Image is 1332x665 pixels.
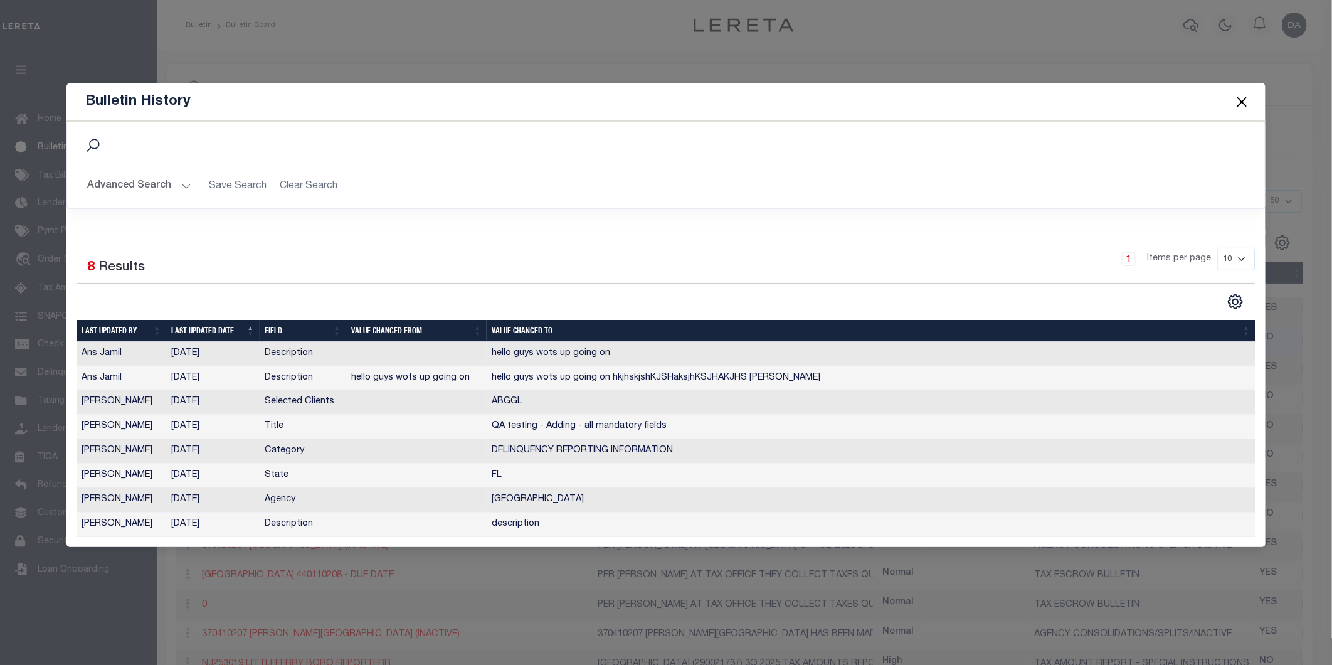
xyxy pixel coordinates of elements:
[166,513,260,537] td: [DATE]
[77,320,166,342] th: Last updated by: activate to sort column ascending
[260,513,346,537] td: Description
[1122,252,1136,266] a: 1
[260,415,346,439] td: Title
[487,320,1255,342] th: Value changed to: activate to sort column ascending
[166,439,260,464] td: [DATE]
[166,488,260,513] td: [DATE]
[166,342,260,366] td: [DATE]
[260,464,346,488] td: State
[77,415,166,439] td: [PERSON_NAME]
[346,366,487,391] td: hello guys wots up going on
[77,464,166,488] td: [PERSON_NAME]
[77,390,166,415] td: [PERSON_NAME]
[1234,93,1250,110] button: Close
[260,366,346,391] td: Description
[166,320,260,342] th: Last updated date: activate to sort column descending
[487,415,1255,439] td: QA testing - Adding - all mandatory fields
[85,93,191,110] h5: Bulletin History
[77,366,166,391] td: Ans Jamil
[487,439,1255,464] td: DELINQUENCY REPORTING INFORMATION
[487,488,1255,513] td: [GEOGRAPHIC_DATA]
[166,415,260,439] td: [DATE]
[487,342,1255,366] td: hello guys wots up going on
[260,390,346,415] td: Selected Clients
[487,513,1255,537] td: description
[77,439,166,464] td: [PERSON_NAME]
[260,320,346,342] th: Field: activate to sort column ascending
[87,174,191,198] button: Advanced Search
[77,513,166,537] td: [PERSON_NAME]
[166,366,260,391] td: [DATE]
[260,488,346,513] td: Agency
[487,366,1255,391] td: hello guys wots up going on hkjhskjshKJSHaksjhKSJHAKJHS [PERSON_NAME]
[346,320,487,342] th: Value changed from: activate to sort column ascending
[166,464,260,488] td: [DATE]
[487,390,1255,415] td: ABGGL
[77,488,166,513] td: [PERSON_NAME]
[260,342,346,366] td: Description
[166,390,260,415] td: [DATE]
[77,342,166,366] td: Ans Jamil
[487,464,1255,488] td: FL
[260,439,346,464] td: Category
[1148,252,1212,266] span: Items per page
